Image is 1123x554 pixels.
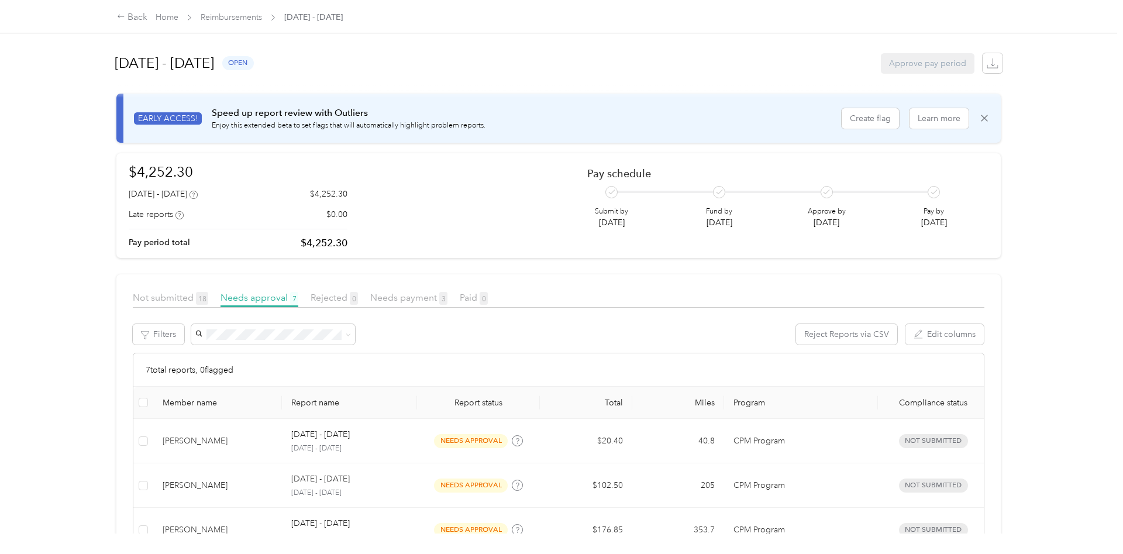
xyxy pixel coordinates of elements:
span: 3 [439,292,447,305]
span: Report status [426,398,531,408]
p: [DATE] [706,216,732,229]
div: Total [549,398,623,408]
div: 7 total reports, 0 flagged [133,353,984,387]
div: Late reports [129,208,184,221]
th: Program [724,387,878,419]
td: 353.7 [632,508,725,552]
span: Rejected [311,292,358,303]
p: Pay by [921,207,947,217]
td: $176.85 [540,508,632,552]
h2: Pay schedule [587,167,968,180]
span: open [222,56,254,70]
p: Speed up report review with Outliers [212,106,485,121]
p: Fund by [706,207,732,217]
span: needs approval [434,479,508,492]
div: [PERSON_NAME] [163,479,273,492]
div: [PERSON_NAME] [163,524,273,536]
div: [DATE] - [DATE] [129,188,198,200]
td: 40.8 [632,419,725,463]
p: [DATE] - [DATE] [291,473,350,486]
a: Home [156,12,178,22]
div: Member name [163,398,273,408]
button: Filters [133,324,184,345]
p: Enjoy this extended beta to set flags that will automatically highlight problem reports. [212,121,485,131]
button: Reject Reports via CSV [796,324,897,345]
div: [PERSON_NAME] [163,435,273,448]
span: Needs payment [370,292,447,303]
h1: $4,252.30 [129,161,347,182]
p: [DATE] - [DATE] [291,488,408,498]
p: $4,252.30 [310,188,347,200]
span: [DATE] - [DATE] [284,11,343,23]
span: 7 [290,292,298,305]
span: Not submitted [899,434,968,448]
p: [DATE] [595,216,628,229]
iframe: Everlance-gr Chat Button Frame [1057,488,1123,554]
p: [DATE] - [DATE] [291,532,408,543]
p: [DATE] - [DATE] [291,443,408,454]
td: $20.40 [540,419,632,463]
span: needs approval [434,434,508,448]
span: Needs approval [221,292,298,303]
th: Member name [153,387,283,419]
td: CPM Program [724,463,878,508]
td: $102.50 [540,463,632,508]
p: [DATE] - [DATE] [291,428,350,441]
p: CPM Program [733,524,869,536]
td: CPM Program [724,419,878,463]
span: 0 [480,292,488,305]
span: Compliance status [887,398,979,408]
p: [DATE] [921,216,947,229]
th: Report name [282,387,417,419]
p: $4,252.30 [301,236,347,250]
p: CPM Program [733,479,869,492]
a: Reimbursements [201,12,262,22]
h1: [DATE] - [DATE] [115,49,214,77]
div: Miles [642,398,715,408]
button: Learn more [910,108,969,129]
td: 205 [632,463,725,508]
button: Create flag [842,108,899,129]
span: EARLY ACCESS! [134,112,202,125]
p: [DATE] - [DATE] [291,517,350,530]
span: Not submitted [133,292,208,303]
p: Submit by [595,207,628,217]
p: [DATE] [808,216,846,229]
span: Not submitted [899,479,968,492]
p: Pay period total [129,236,190,249]
p: CPM Program [733,435,869,448]
td: CPM Program [724,508,878,552]
span: Not submitted [899,523,968,536]
p: Approve by [808,207,846,217]
button: Edit columns [905,324,984,345]
span: 18 [196,292,208,305]
span: Paid [460,292,488,303]
span: 0 [350,292,358,305]
div: Back [117,11,147,25]
p: $0.00 [326,208,347,221]
span: needs approval [434,523,508,536]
